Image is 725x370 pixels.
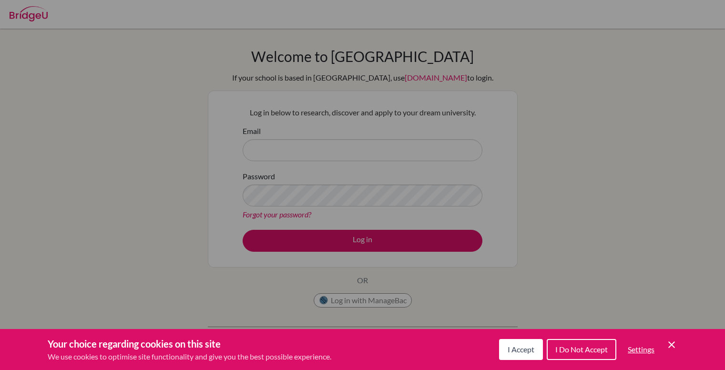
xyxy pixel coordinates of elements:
[547,339,616,360] button: I Do Not Accept
[628,345,654,354] span: Settings
[499,339,543,360] button: I Accept
[555,345,608,354] span: I Do Not Accept
[620,340,662,359] button: Settings
[666,339,677,350] button: Save and close
[48,351,331,362] p: We use cookies to optimise site functionality and give you the best possible experience.
[508,345,534,354] span: I Accept
[48,337,331,351] h3: Your choice regarding cookies on this site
